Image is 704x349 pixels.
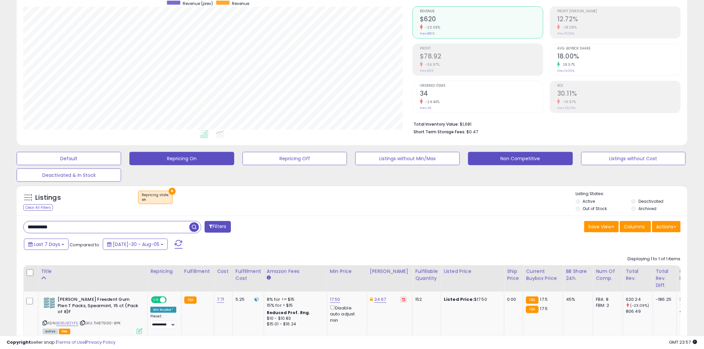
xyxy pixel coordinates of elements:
div: 620.24 [626,296,653,302]
small: FBA [526,296,538,304]
span: Revenue (prev) [183,1,213,6]
h2: 30.11% [557,90,680,99]
label: Active [583,198,595,204]
button: [DATE]-30 - Aug-05 [103,239,168,250]
label: Deactivated [638,198,663,204]
button: Columns [620,221,651,232]
div: 8% for <= $15 [267,296,322,302]
a: Privacy Policy [86,339,115,345]
div: FBA: 8 [596,296,618,302]
button: Default [17,152,121,165]
span: | SKU: TH875130-8PK [80,320,120,326]
span: Profit [420,47,543,51]
div: ASIN: [43,296,142,333]
div: 15% for > $15 [267,302,322,308]
span: Ordered Items [420,84,543,88]
div: 152 [415,296,436,302]
b: Short Term Storage Fees: [414,129,465,135]
div: Fulfillment [184,268,211,275]
span: Repricing state : [142,192,169,202]
small: -18.09% [560,25,577,30]
span: [DATE]-30 - Aug-05 [113,241,159,248]
div: Amazon Fees [267,268,324,275]
div: Min Price [330,268,364,275]
small: -16.57% [560,99,576,104]
div: BB Share 24h. [566,268,590,282]
b: Total Inventory Value: [414,121,459,127]
a: Terms of Use [57,339,85,345]
small: Prev: 15.53% [557,32,574,36]
div: Fulfillment Cost [236,268,261,282]
div: Win BuyBox * [150,307,176,313]
div: Ordered Items [680,268,704,282]
p: Listing States: [576,191,687,197]
small: Amazon Fees. [267,275,271,281]
span: ROI [557,84,680,88]
div: Current Buybox Price [526,268,560,282]
span: Avg. Buybox Share [557,47,680,51]
button: Filters [205,221,231,233]
span: Compared to: [70,242,100,248]
small: Prev: 14.00% [557,69,574,73]
small: FBA [184,296,197,304]
b: Reduced Prof. Rng. [267,310,310,315]
label: Out of Stock [583,206,607,211]
small: -23.09% [423,25,440,30]
button: Non Competitive [468,152,573,165]
button: × [169,188,176,195]
div: Cost [217,268,230,275]
a: 24.67 [374,296,386,303]
span: ON [152,297,160,303]
label: Archived [638,206,656,211]
div: Fulfillable Quantity [415,268,438,282]
small: Prev: $806 [420,32,435,36]
button: Listings without Cost [581,152,686,165]
span: OFF [166,297,176,303]
div: $17.50 [444,296,499,302]
div: Preset: [150,314,176,329]
span: Revenue [232,1,249,6]
small: -36.97% [423,62,440,67]
span: 2025-08-14 23:57 GMT [669,339,697,345]
div: 45% [566,296,588,302]
span: Revenue [420,10,543,13]
div: [PERSON_NAME] [370,268,410,275]
button: Repricing Off [243,152,347,165]
div: Clear All Filters [23,204,53,211]
li: $1,681 [414,120,676,128]
div: Disable auto adjust min [330,304,362,323]
img: 51MD0Siep5L._SL40_.jpg [43,296,56,309]
small: Prev: $125 [420,69,434,73]
div: Num of Comp. [596,268,620,282]
small: (-23.09%) [630,303,649,308]
button: Repricing On [129,152,234,165]
b: [PERSON_NAME] Freedent Gum Plen T Packs, Spearmint, 15 ct (Pack of 8)F [58,296,138,317]
div: Total Rev. Diff. [656,268,674,289]
div: Repricing [150,268,179,275]
div: seller snap | | [7,339,115,346]
span: Profit [PERSON_NAME] [557,10,680,13]
small: Prev: 45 [420,106,431,110]
a: B081J8ZYF5 [56,320,79,326]
button: Last 7 Days [24,239,69,250]
b: Listed Price: [444,296,474,302]
div: Ship Price [507,268,520,282]
h2: 18.00% [557,53,680,61]
div: Title [41,268,145,275]
div: on [142,197,169,202]
small: Prev: 36.09% [557,106,576,110]
a: 7.71 [217,296,224,303]
span: 17.5 [540,296,548,302]
div: FBM: 2 [596,302,618,308]
button: Actions [652,221,681,232]
small: -24.44% [423,99,440,104]
span: 17.5 [540,305,548,312]
span: FBA [59,329,70,334]
div: 0.00 [507,296,518,302]
span: Last 7 Days [34,241,60,248]
div: $10 - $10.83 [267,316,322,321]
span: Columns [624,223,645,230]
h2: 12.72% [557,15,680,24]
a: 17.50 [330,296,340,303]
div: $15.01 - $16.24 [267,321,322,327]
